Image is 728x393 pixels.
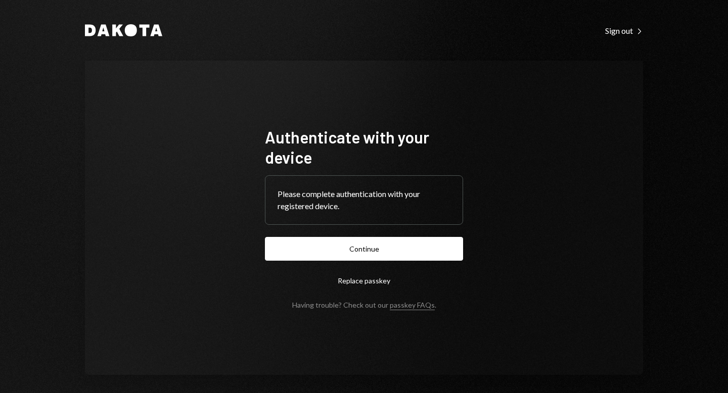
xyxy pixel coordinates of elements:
div: Sign out [605,26,643,36]
a: Sign out [605,25,643,36]
div: Please complete authentication with your registered device. [278,188,450,212]
a: passkey FAQs [390,301,435,310]
button: Replace passkey [265,269,463,292]
h1: Authenticate with your device [265,127,463,167]
button: Continue [265,237,463,261]
div: Having trouble? Check out our . [292,301,436,309]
